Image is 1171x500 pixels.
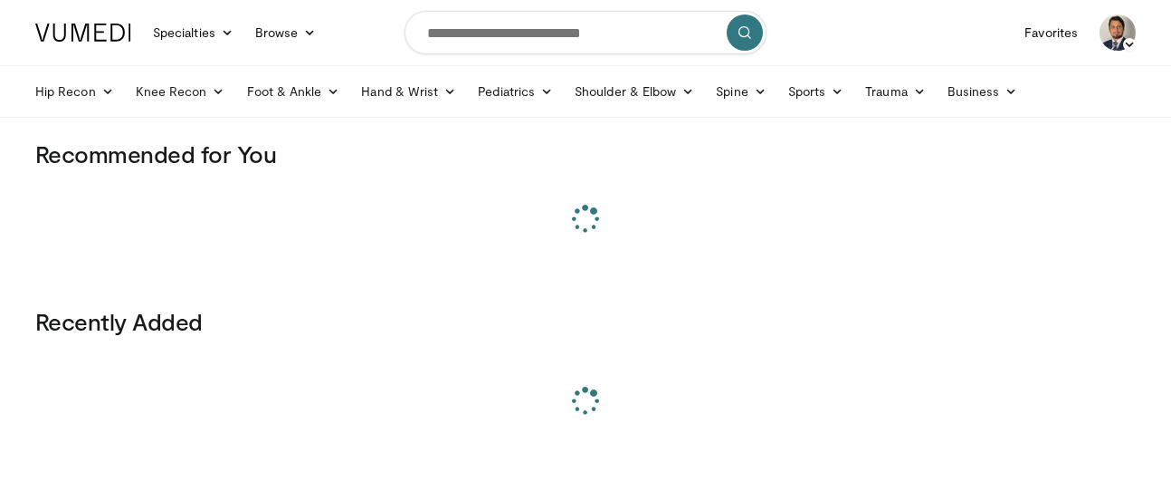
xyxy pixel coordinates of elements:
[35,24,131,42] img: VuMedi Logo
[125,73,236,110] a: Knee Recon
[467,73,564,110] a: Pediatrics
[564,73,705,110] a: Shoulder & Elbow
[705,73,776,110] a: Spine
[350,73,467,110] a: Hand & Wrist
[937,73,1029,110] a: Business
[777,73,855,110] a: Sports
[1100,14,1136,51] img: Avatar
[142,14,244,51] a: Specialties
[854,73,937,110] a: Trauma
[244,14,328,51] a: Browse
[236,73,351,110] a: Foot & Ankle
[24,73,125,110] a: Hip Recon
[405,11,766,54] input: Search topics, interventions
[35,307,1136,336] h3: Recently Added
[1014,14,1089,51] a: Favorites
[35,139,1136,168] h3: Recommended for You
